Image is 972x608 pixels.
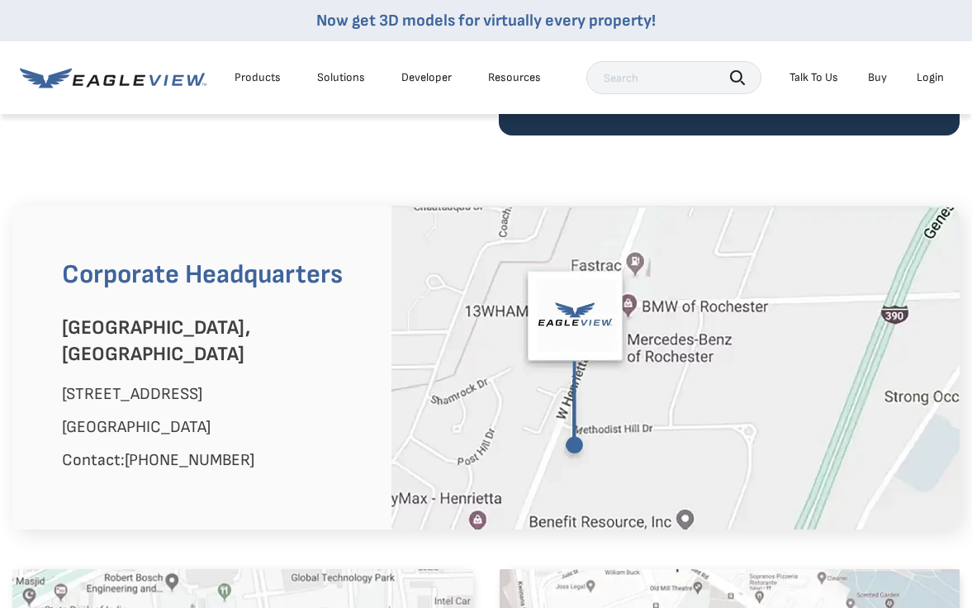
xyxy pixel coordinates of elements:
a: Developer [401,70,452,85]
h2: Corporate Headquarters [62,255,367,295]
a: Now get 3D models for virtually every property! [316,11,656,31]
h3: [GEOGRAPHIC_DATA], [GEOGRAPHIC_DATA] [62,315,367,368]
div: Talk To Us [789,70,838,85]
div: Products [235,70,281,85]
img: Eagleview Corporate Headquarters [391,206,960,530]
p: [STREET_ADDRESS] [62,381,367,407]
a: [PHONE_NUMBER] [125,450,254,470]
p: [GEOGRAPHIC_DATA] [62,414,367,440]
div: Login [917,70,944,85]
a: Buy [868,70,887,85]
span: Contact: [62,450,254,470]
div: Resources [488,70,541,85]
input: Search [586,61,761,94]
div: Solutions [317,70,365,85]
